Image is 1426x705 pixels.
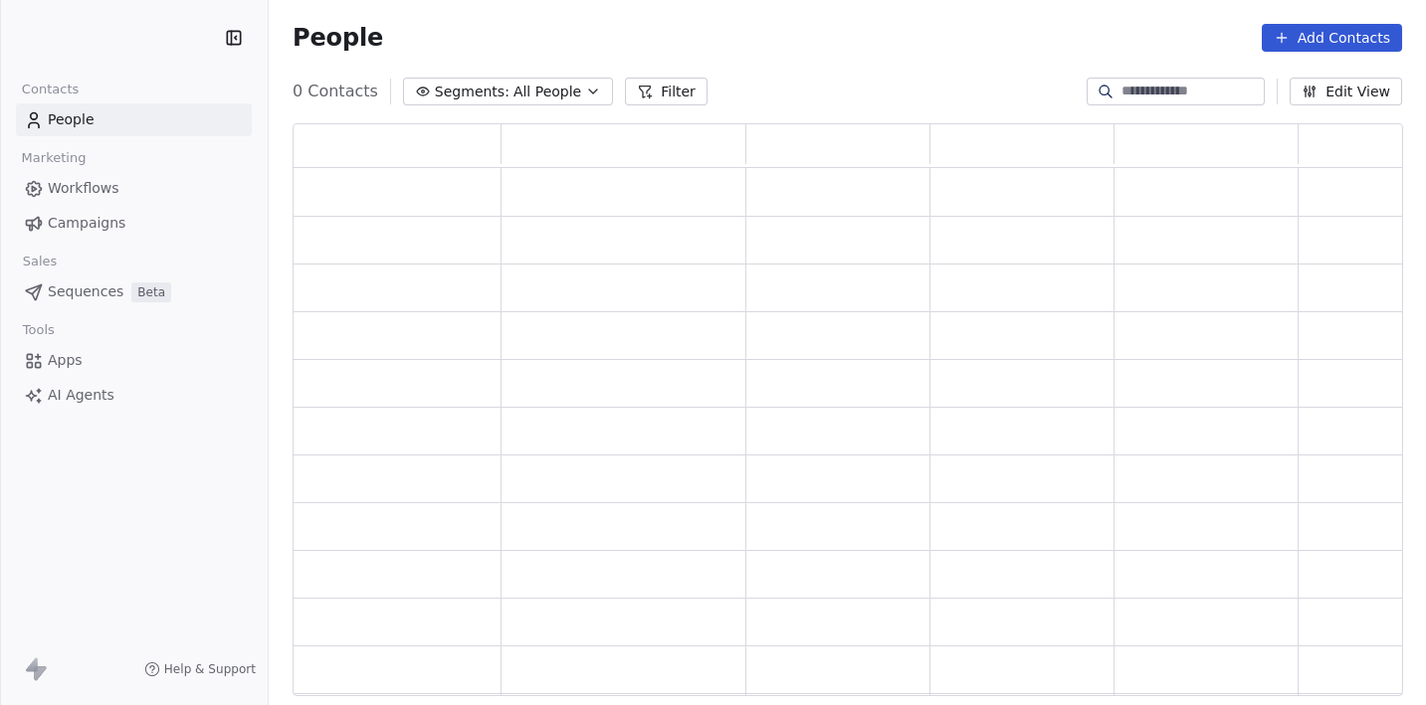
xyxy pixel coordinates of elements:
[144,661,256,677] a: Help & Support
[1262,24,1402,52] button: Add Contacts
[16,172,252,205] a: Workflows
[48,109,95,130] span: People
[16,275,252,308] a: SequencesBeta
[48,213,125,234] span: Campaigns
[48,178,119,199] span: Workflows
[48,350,83,371] span: Apps
[131,282,171,302] span: Beta
[16,103,252,136] a: People
[13,143,95,173] span: Marketing
[293,80,378,103] span: 0 Contacts
[164,661,256,677] span: Help & Support
[625,78,708,105] button: Filter
[16,344,252,377] a: Apps
[48,281,123,302] span: Sequences
[14,247,66,276] span: Sales
[513,82,581,102] span: All People
[435,82,509,102] span: Segments:
[16,207,252,240] a: Campaigns
[48,385,114,406] span: AI Agents
[1290,78,1402,105] button: Edit View
[293,23,383,53] span: People
[13,75,88,104] span: Contacts
[16,379,252,412] a: AI Agents
[14,315,63,345] span: Tools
